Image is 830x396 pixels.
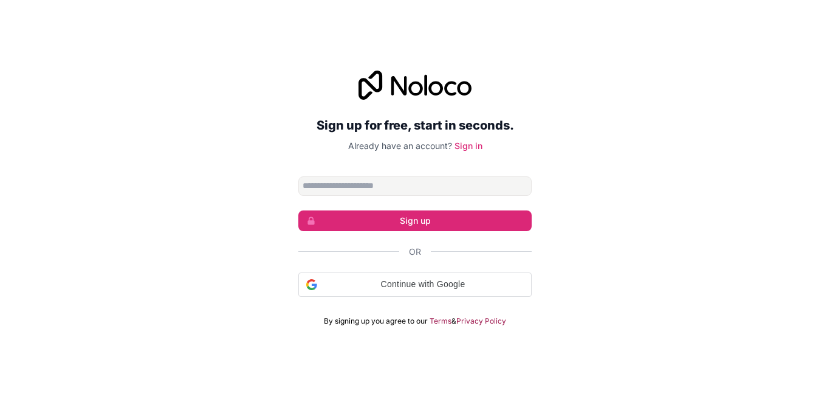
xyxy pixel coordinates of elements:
div: Continue with Google [298,273,532,297]
span: Continue with Google [322,278,524,291]
span: Already have an account? [348,141,452,151]
span: By signing up you agree to our [324,316,428,326]
span: & [451,316,456,326]
input: Email address [298,176,532,196]
a: Terms [430,316,451,326]
button: Sign up [298,210,532,231]
a: Privacy Policy [456,316,506,326]
span: Or [409,246,421,258]
h2: Sign up for free, start in seconds. [298,114,532,136]
a: Sign in [454,141,482,151]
